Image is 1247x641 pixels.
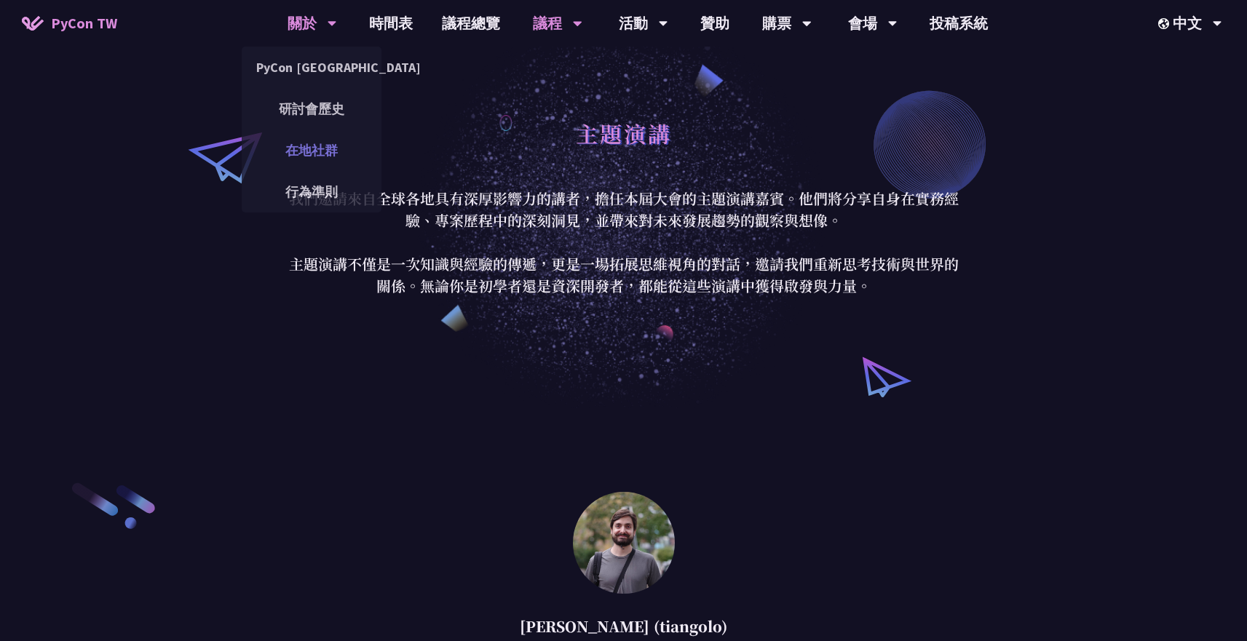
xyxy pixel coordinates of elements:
[242,50,381,84] a: PyCon [GEOGRAPHIC_DATA]
[576,111,672,155] h1: 主題演講
[51,12,117,34] span: PyCon TW
[242,92,381,126] a: 研討會歷史
[7,5,132,41] a: PyCon TW
[242,175,381,209] a: 行為準則
[573,492,675,594] img: Sebastián Ramírez (tiangolo)
[285,188,962,297] p: 我們邀請來自全球各地具有深厚影響力的講者，擔任本屆大會的主題演講嘉賓。他們將分享自身在實務經驗、專案歷程中的深刻洞見，並帶來對未來發展趨勢的觀察與想像。 主題演講不僅是一次知識與經驗的傳遞，更是...
[22,16,44,31] img: Home icon of PyCon TW 2025
[242,133,381,167] a: 在地社群
[1158,18,1173,29] img: Locale Icon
